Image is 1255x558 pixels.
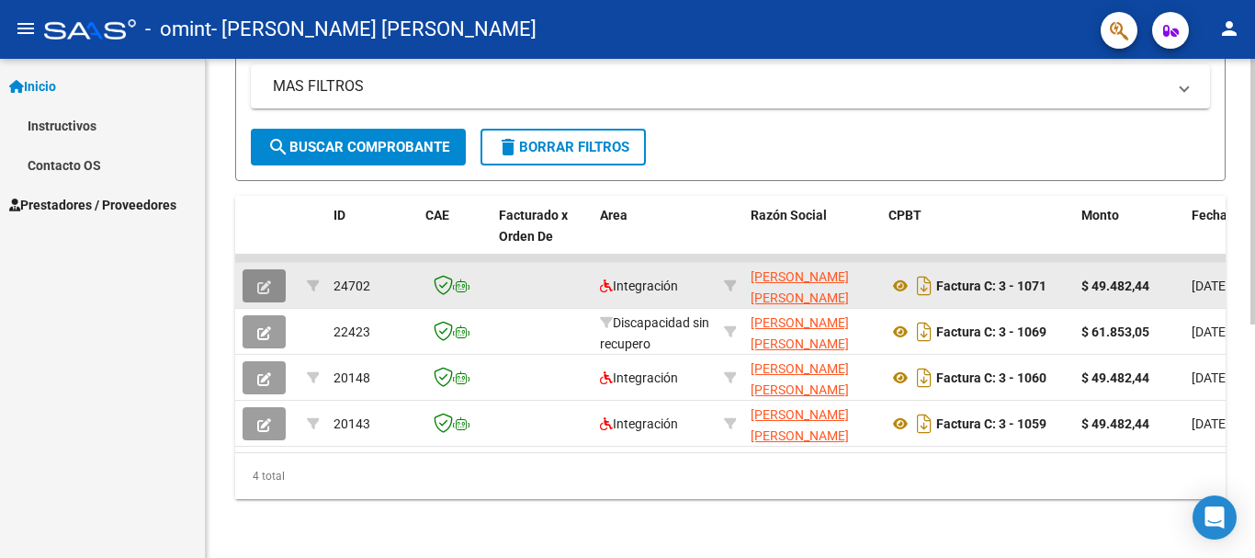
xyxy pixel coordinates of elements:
[751,407,849,443] span: [PERSON_NAME] [PERSON_NAME]
[1081,416,1149,431] strong: $ 49.482,44
[881,196,1074,277] datatable-header-cell: CPBT
[593,196,717,277] datatable-header-cell: Area
[1081,208,1119,222] span: Monto
[1081,325,1149,339] strong: $ 61.853,05
[912,271,936,301] i: Descargar documento
[9,195,176,215] span: Prestadores / Proveedores
[751,404,874,443] div: 27231849128
[600,315,709,351] span: Discapacidad sin recupero
[334,416,370,431] span: 20143
[936,416,1046,431] strong: Factura C: 3 - 1059
[600,370,678,385] span: Integración
[751,315,849,351] span: [PERSON_NAME] [PERSON_NAME]
[751,269,849,305] span: [PERSON_NAME] [PERSON_NAME]
[1192,279,1229,293] span: [DATE]
[1081,279,1149,293] strong: $ 49.482,44
[1192,416,1229,431] span: [DATE]
[1218,17,1240,40] mat-icon: person
[751,267,874,305] div: 27231849128
[912,363,936,393] i: Descargar documento
[936,370,1046,385] strong: Factura C: 3 - 1060
[273,76,1166,97] mat-panel-title: MAS FILTROS
[418,196,492,277] datatable-header-cell: CAE
[481,129,646,165] button: Borrar Filtros
[326,196,418,277] datatable-header-cell: ID
[912,317,936,347] i: Descargar documento
[9,76,56,97] span: Inicio
[251,64,1210,108] mat-expansion-panel-header: MAS FILTROS
[600,279,678,293] span: Integración
[751,359,874,397] div: 27231849128
[235,453,1226,499] div: 4 total
[499,208,568,244] span: Facturado x Orden De
[1081,370,1149,385] strong: $ 49.482,44
[145,9,211,50] span: - omint
[1192,370,1229,385] span: [DATE]
[936,279,1046,293] strong: Factura C: 3 - 1071
[251,129,466,165] button: Buscar Comprobante
[497,139,629,155] span: Borrar Filtros
[497,136,519,158] mat-icon: delete
[751,208,827,222] span: Razón Social
[751,313,874,351] div: 27231849128
[912,409,936,438] i: Descargar documento
[425,208,449,222] span: CAE
[334,325,370,339] span: 22423
[888,208,921,222] span: CPBT
[267,139,449,155] span: Buscar Comprobante
[751,361,849,397] span: [PERSON_NAME] [PERSON_NAME]
[211,9,537,50] span: - [PERSON_NAME] [PERSON_NAME]
[267,136,289,158] mat-icon: search
[15,17,37,40] mat-icon: menu
[334,370,370,385] span: 20148
[936,325,1046,339] strong: Factura C: 3 - 1069
[1192,325,1229,339] span: [DATE]
[334,208,345,222] span: ID
[492,196,593,277] datatable-header-cell: Facturado x Orden De
[334,279,370,293] span: 24702
[1193,495,1237,540] div: Open Intercom Messenger
[1074,196,1184,277] datatable-header-cell: Monto
[600,208,627,222] span: Area
[743,196,881,277] datatable-header-cell: Razón Social
[600,416,678,431] span: Integración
